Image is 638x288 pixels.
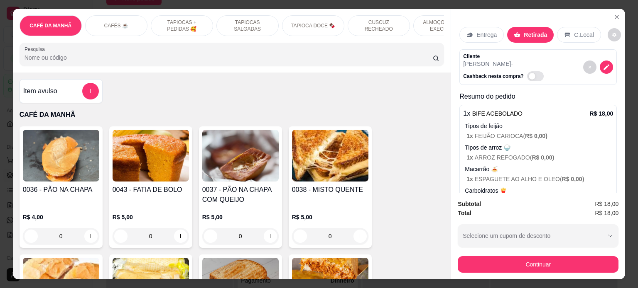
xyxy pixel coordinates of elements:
span: 1 x [466,176,474,182]
p: R$ 18,00 [589,109,613,118]
span: R$ 0,00 ) [532,154,554,161]
img: product-image [292,130,368,182]
button: decrease-product-quantity [583,61,596,74]
p: Cashback nesta compra? [463,73,523,80]
strong: Total [458,210,471,216]
button: Continuar [458,256,618,273]
label: Pesquisa [25,46,48,53]
p: Cliente [463,53,547,60]
img: product-image [23,130,99,182]
p: R$ 4,00 [23,213,99,221]
button: decrease-product-quantity [608,28,621,41]
h4: Item avulso [23,86,57,96]
h4: 0043 - FATIA DE BOLO [113,185,189,195]
span: R$ 18,00 [595,199,618,208]
p: TAPIOCAS + PEDIDAS 🥰 [158,19,206,32]
p: Resumo do pedido [459,92,617,102]
p: ESPAGUETE AO ALHO E OLEO ( [466,175,613,183]
p: CAFÉ DA MANHÃ [29,22,71,29]
p: CUSCUZ RECHEADO [355,19,403,32]
p: TAPIOCAS SALGADAS [223,19,272,32]
span: 1 x [466,154,474,161]
p: C.Local [574,31,594,39]
input: Pesquisa [25,53,433,62]
p: Carboidratos 🍟 [465,186,613,195]
p: Retirada [524,31,547,39]
p: R$ 5,00 [292,213,368,221]
button: decrease-product-quantity [600,61,613,74]
p: Entrega [476,31,497,39]
button: add-separate-item [82,83,99,99]
h4: 0036 - PÃO NA CHAPA [23,185,99,195]
img: product-image [113,130,189,182]
span: 1 x [466,133,474,139]
p: FEIJÃO CARIOCA ( [466,132,613,140]
h4: 0037 - PÃO NA CHAPA COM QUEIJO [202,185,279,205]
button: Selecione um cupom de desconto [458,224,618,247]
p: Macarrão 🍝 [465,165,613,173]
h4: 0038 - MISTO QUENTE [292,185,368,195]
span: R$ 0,00 ) [562,176,584,182]
span: BIFE ACEBOLADO [472,110,523,117]
p: Tipos de arroz 🍚 [465,143,613,152]
button: Close [610,10,623,24]
p: R$ 5,00 [113,213,189,221]
p: 1 x [463,109,523,119]
p: ALMOÇO - PRATO EXECUTIVO [420,19,469,32]
p: [PERSON_NAME] - [463,60,547,68]
strong: Subtotal [458,201,481,207]
img: product-image [202,130,279,182]
p: CAFÉ DA MANHÃ [20,110,444,120]
span: R$ 18,00 [595,208,618,218]
p: TAPIOCA DOCE 🍫 [291,22,335,29]
p: ARROZ REFOGADO ( [466,153,613,162]
p: R$ 5,00 [202,213,279,221]
label: Automatic updates [527,71,547,81]
p: CAFÉS ☕️ [104,22,128,29]
p: Tipos de feijão [465,122,613,130]
span: R$ 0,00 ) [525,133,547,139]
